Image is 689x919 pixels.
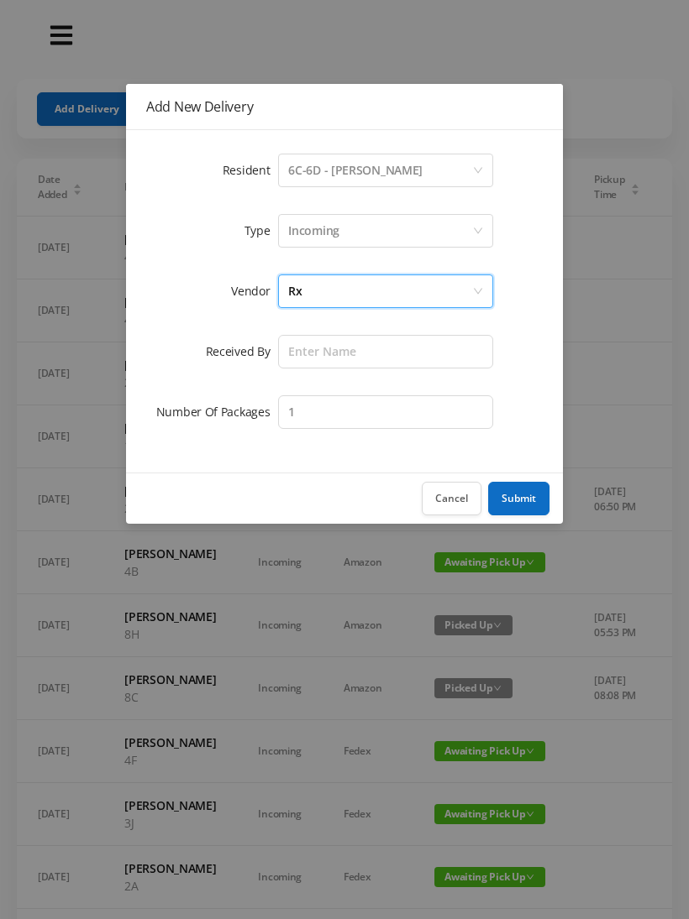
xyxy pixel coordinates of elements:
label: Received By [206,343,279,359]
label: Type [245,222,279,238]
form: Add New Delivery [146,150,543,432]
label: Resident [223,162,279,178]
input: Enter Name [278,335,493,368]
label: Vendor [231,283,278,299]
div: Rx [288,275,302,307]
i: icon: down [473,165,483,177]
div: Add New Delivery [146,97,543,116]
label: Number Of Packages [156,404,279,420]
i: icon: down [473,226,483,238]
button: Submit [488,482,550,515]
i: icon: down [473,286,483,298]
div: Incoming [288,215,339,247]
div: 6C-6D - Neil Rosenhouse [288,154,423,186]
button: Cancel [422,482,481,515]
